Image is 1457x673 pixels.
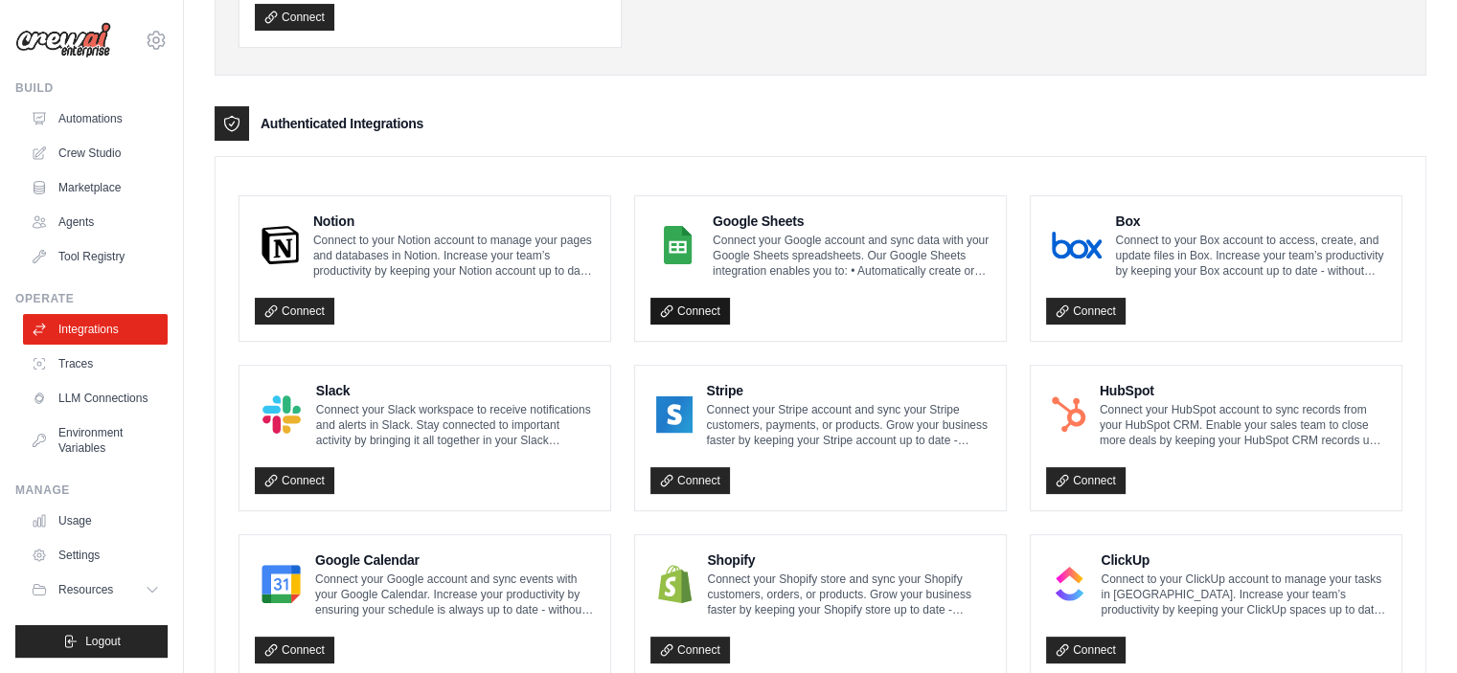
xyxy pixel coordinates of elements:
h4: Slack [316,381,595,400]
a: Connect [255,298,334,325]
button: Resources [23,574,168,605]
a: Connect [255,637,334,663]
p: Connect your Slack workspace to receive notifications and alerts in Slack. Stay connected to impo... [316,402,595,448]
a: Settings [23,540,168,571]
img: ClickUp Logo [1052,565,1087,603]
h4: Google Calendar [315,550,595,570]
p: Connect your Google account and sync events with your Google Calendar. Increase your productivity... [315,572,595,617]
div: Operate [15,291,168,306]
p: Connect your Shopify store and sync your Shopify customers, orders, or products. Grow your busine... [707,572,990,617]
p: Connect your Stripe account and sync your Stripe customers, payments, or products. Grow your busi... [706,402,990,448]
img: Google Calendar Logo [261,565,302,603]
a: Environment Variables [23,417,168,463]
img: Google Sheets Logo [656,226,699,264]
h4: Google Sheets [713,212,990,231]
p: Connect to your Notion account to manage your pages and databases in Notion. Increase your team’s... [313,233,595,279]
img: HubSpot Logo [1052,395,1086,434]
a: Crew Studio [23,138,168,168]
p: Connect your Google account and sync data with your Google Sheets spreadsheets. Our Google Sheets... [713,233,990,279]
p: Connect your HubSpot account to sync records from your HubSpot CRM. Enable your sales team to clo... [1100,402,1386,448]
a: Usage [23,505,168,536]
a: Connect [255,4,334,31]
span: Logout [85,634,121,649]
h4: Shopify [707,550,990,570]
a: LLM Connections [23,383,168,414]
span: Resources [58,582,113,597]
a: Integrations [23,314,168,345]
h4: Notion [313,212,595,231]
img: Stripe Logo [656,395,693,434]
a: Connect [1046,637,1126,663]
a: Connect [650,637,730,663]
a: Traces [23,348,168,379]
img: Shopify Logo [656,565,694,603]
h4: ClickUp [1101,550,1386,570]
a: Connect [1046,467,1126,494]
div: Build [15,80,168,96]
button: Logout [15,625,168,658]
a: Automations [23,103,168,134]
a: Tool Registry [23,241,168,272]
h4: Box [1115,212,1386,231]
p: Connect to your ClickUp account to manage your tasks in [GEOGRAPHIC_DATA]. Increase your team’s p... [1101,572,1386,617]
a: Marketplace [23,172,168,203]
img: Notion Logo [261,226,300,264]
h3: Authenticated Integrations [261,114,423,133]
a: Connect [650,467,730,494]
img: Slack Logo [261,395,303,434]
h4: HubSpot [1100,381,1386,400]
h4: Stripe [706,381,990,400]
a: Connect [650,298,730,325]
a: Agents [23,207,168,237]
a: Connect [1046,298,1126,325]
img: Logo [15,22,111,58]
p: Connect to your Box account to access, create, and update files in Box. Increase your team’s prod... [1115,233,1386,279]
a: Connect [255,467,334,494]
img: Box Logo [1052,226,1102,264]
div: Manage [15,482,168,498]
